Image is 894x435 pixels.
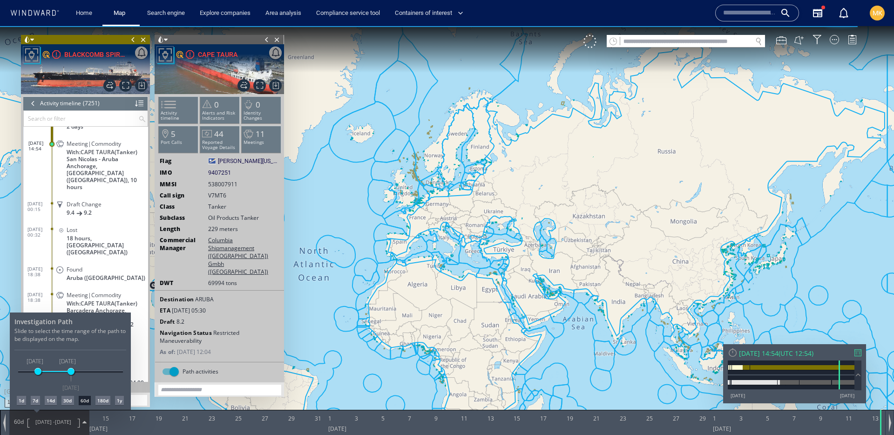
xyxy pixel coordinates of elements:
h4: Investigation Path [14,291,126,300]
a: Compliance service tool [312,5,384,21]
a: Home [72,5,96,21]
p: Slide to select the time range of the path to be displayed on the map. [14,301,126,324]
div: 60d [79,370,91,379]
button: Map [106,5,136,21]
div: Notification center [838,7,849,19]
iframe: Chat [854,393,887,428]
a: Map [110,5,132,21]
div: 1y [115,370,124,379]
div: 180d [95,370,110,379]
a: Area analysis [262,5,305,21]
span: [DATE] [58,331,77,340]
div: 14d [45,370,57,379]
a: Search engine [143,5,189,21]
span: [DATE] [25,331,45,340]
button: Home [69,5,99,21]
button: Containers of interest [391,5,471,21]
div: 30d [61,370,74,379]
div: 7d [31,370,40,379]
a: Explore companies [196,5,254,21]
button: MK [868,4,887,22]
div: 1d [17,370,26,379]
span: MK [873,9,882,17]
span: Containers of interest [395,8,463,19]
